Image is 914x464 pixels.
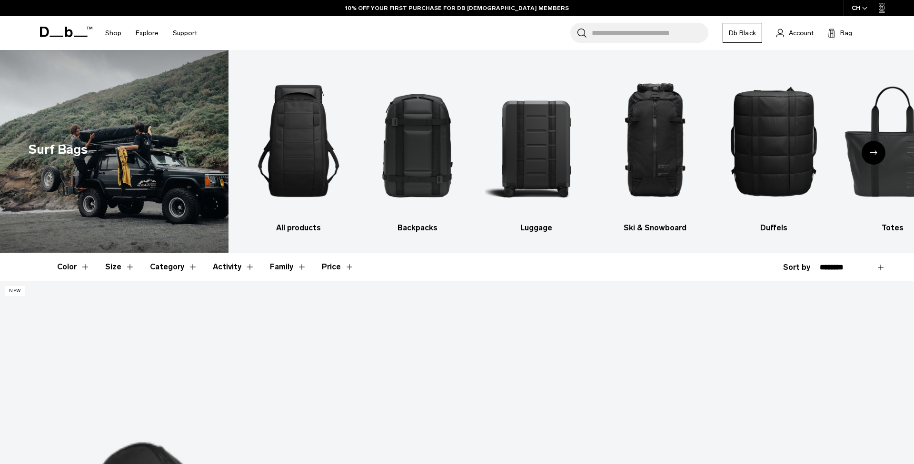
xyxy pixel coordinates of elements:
[248,64,350,217] img: Db
[173,16,197,50] a: Support
[828,27,852,39] button: Bag
[322,253,354,281] button: Toggle Price
[723,222,825,234] h3: Duffels
[345,4,569,12] a: 10% OFF YOUR FIRST PURCHASE FOR DB [DEMOGRAPHIC_DATA] MEMBERS
[604,64,706,234] li: 4 / 9
[723,64,825,234] li: 5 / 9
[57,253,90,281] button: Toggle Filter
[723,64,825,217] img: Db
[485,64,587,217] img: Db
[485,64,587,234] a: Db Luggage
[5,286,25,296] p: New
[29,140,88,159] h1: Surf Bags
[776,27,814,39] a: Account
[604,64,706,217] img: Db
[248,222,350,234] h3: All products
[248,64,350,234] li: 1 / 9
[789,28,814,38] span: Account
[604,222,706,234] h3: Ski & Snowboard
[367,64,469,234] a: Db Backpacks
[485,64,587,234] li: 3 / 9
[270,253,307,281] button: Toggle Filter
[367,64,469,234] li: 2 / 9
[485,222,587,234] h3: Luggage
[604,64,706,234] a: Db Ski & Snowboard
[367,222,469,234] h3: Backpacks
[862,141,885,165] div: Next slide
[136,16,159,50] a: Explore
[840,28,852,38] span: Bag
[105,16,121,50] a: Shop
[98,16,204,50] nav: Main Navigation
[150,253,198,281] button: Toggle Filter
[105,253,135,281] button: Toggle Filter
[367,64,469,217] img: Db
[723,23,762,43] a: Db Black
[723,64,825,234] a: Db Duffels
[213,253,255,281] button: Toggle Filter
[248,64,350,234] a: Db All products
